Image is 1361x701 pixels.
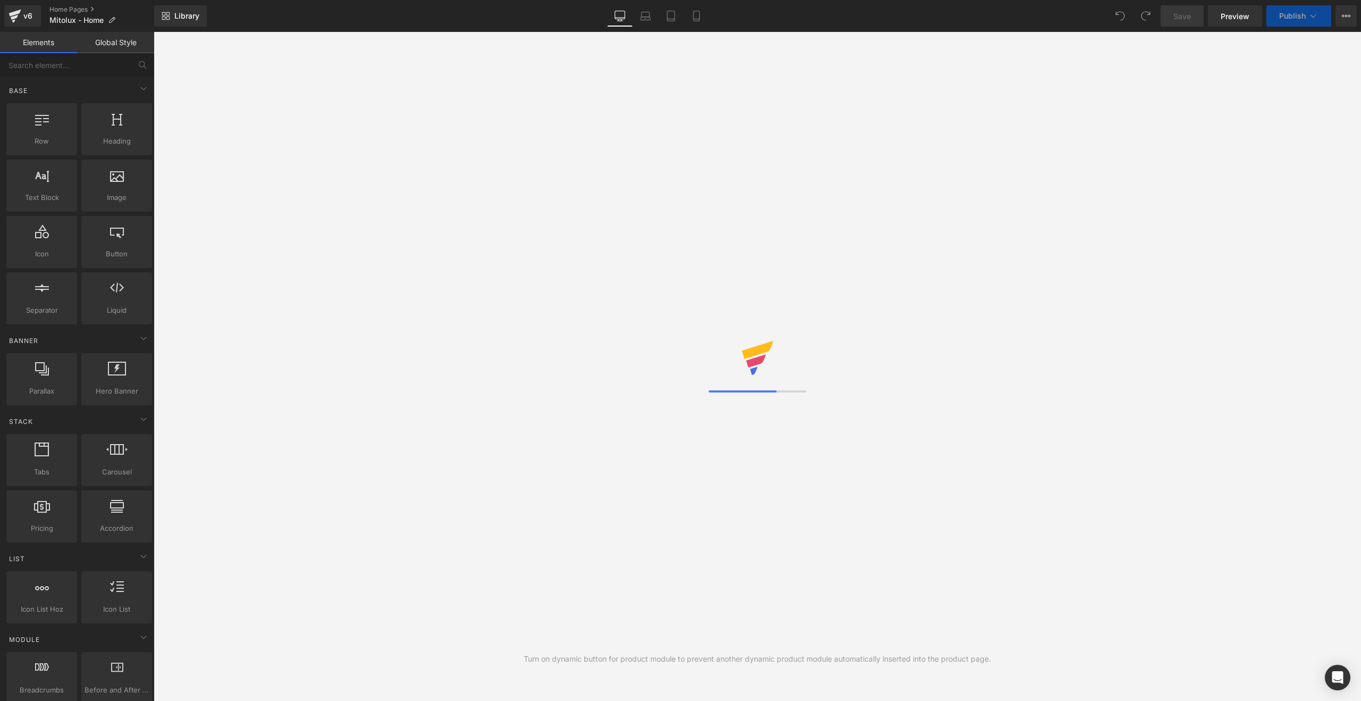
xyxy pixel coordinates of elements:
[21,9,35,23] div: v6
[8,554,26,564] span: List
[85,192,149,203] span: Image
[8,86,29,96] span: Base
[633,5,658,27] a: Laptop
[1221,11,1249,22] span: Preview
[85,466,149,478] span: Carousel
[77,32,154,53] a: Global Style
[85,685,149,696] span: Before and After Images
[10,604,74,615] span: Icon List Hoz
[85,523,149,534] span: Accordion
[684,5,709,27] a: Mobile
[10,305,74,316] span: Separator
[10,136,74,147] span: Row
[10,523,74,534] span: Pricing
[8,416,34,427] span: Stack
[1266,5,1331,27] button: Publish
[8,635,41,645] span: Module
[607,5,633,27] a: Desktop
[85,604,149,615] span: Icon List
[1208,5,1262,27] a: Preview
[10,685,74,696] span: Breadcrumbs
[4,5,41,27] a: v6
[658,5,684,27] a: Tablet
[8,336,39,346] span: Banner
[1110,5,1131,27] button: Undo
[49,16,104,24] span: Mitolux - Home
[85,136,149,147] span: Heading
[10,466,74,478] span: Tabs
[1135,5,1156,27] button: Redo
[85,386,149,397] span: Hero Banner
[85,305,149,316] span: Liquid
[1335,5,1357,27] button: More
[10,248,74,260] span: Icon
[49,5,154,14] a: Home Pages
[10,386,74,397] span: Parallax
[524,653,991,665] div: Turn on dynamic button for product module to prevent another dynamic product module automatically...
[10,192,74,203] span: Text Block
[1279,12,1306,20] span: Publish
[1173,11,1191,22] span: Save
[1325,665,1350,690] div: Open Intercom Messenger
[85,248,149,260] span: Button
[154,5,207,27] a: New Library
[174,11,199,21] span: Library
